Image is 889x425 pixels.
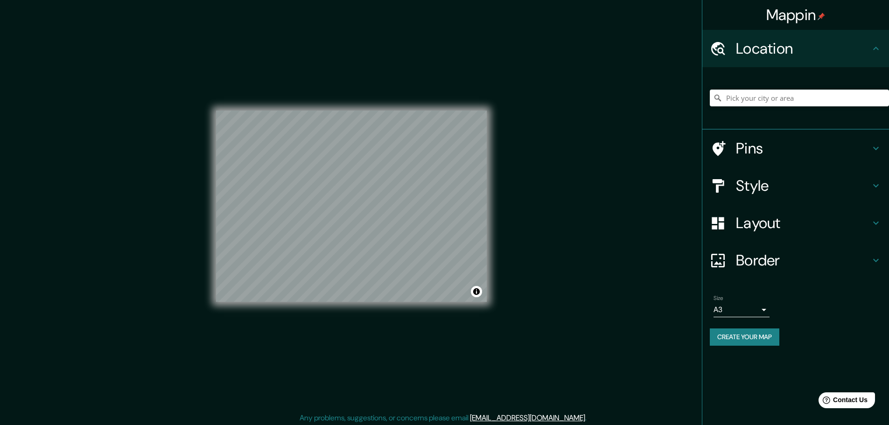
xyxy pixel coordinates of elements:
div: Layout [702,204,889,242]
a: [EMAIL_ADDRESS][DOMAIN_NAME] [470,413,585,423]
div: Location [702,30,889,67]
button: Toggle attribution [471,286,482,297]
div: Style [702,167,889,204]
div: Pins [702,130,889,167]
button: Create your map [710,328,779,346]
div: . [588,412,590,424]
h4: Style [736,176,870,195]
h4: Layout [736,214,870,232]
iframe: Help widget launcher [806,389,879,415]
h4: Pins [736,139,870,158]
canvas: Map [216,111,487,302]
p: Any problems, suggestions, or concerns please email . [300,412,587,424]
h4: Location [736,39,870,58]
img: pin-icon.png [818,13,825,20]
div: . [587,412,588,424]
h4: Border [736,251,870,270]
label: Size [714,294,723,302]
div: A3 [714,302,770,317]
div: Border [702,242,889,279]
input: Pick your city or area [710,90,889,106]
h4: Mappin [766,6,826,24]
